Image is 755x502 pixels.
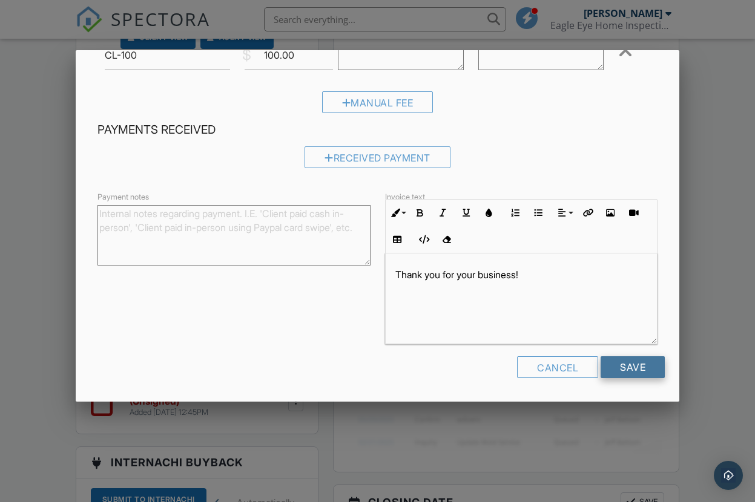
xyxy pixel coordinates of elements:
button: Bold (⌘B) [409,201,432,224]
button: Insert Video [622,201,645,224]
button: Align [553,201,576,224]
div: Open Intercom Messenger [714,461,743,490]
p: Thank you for your business! [395,268,648,281]
input: Save [601,356,665,378]
button: Insert Link (⌘K) [576,201,599,224]
button: Clear Formatting [435,228,458,251]
button: Insert Table [386,228,409,251]
button: Ordered List [504,201,527,224]
textarea: $100.00 [338,37,463,70]
button: Unordered List [527,201,550,224]
div: Cancel [517,356,598,378]
button: Code View [412,228,435,251]
button: Inline Style [386,201,409,224]
a: Received Payment [305,155,450,167]
label: Invoice text [385,192,425,203]
button: Colors [478,201,501,224]
label: Payment notes [97,192,149,203]
a: Manual Fee [322,100,434,112]
h4: Payments Received [97,122,658,138]
div: Received Payment [305,146,450,168]
button: Italic (⌘I) [432,201,455,224]
div: Manual Fee [322,91,434,113]
div: $ [242,45,251,65]
button: Underline (⌘U) [455,201,478,224]
button: Insert Image (⌘P) [599,201,622,224]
